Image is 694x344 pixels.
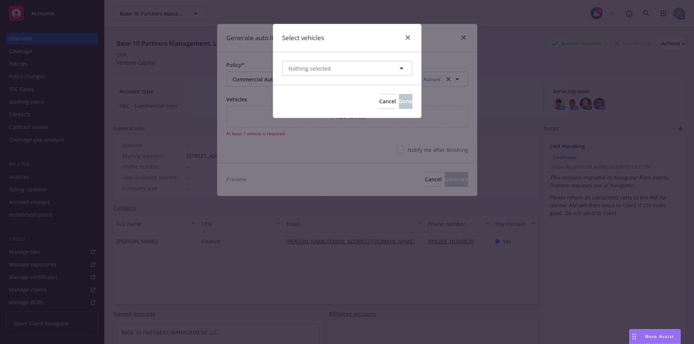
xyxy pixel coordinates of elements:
a: close [403,33,412,42]
button: Nova Assist [629,329,681,344]
span: Nova Assist [645,333,674,340]
span: Cancel [379,98,396,105]
button: Nothing selected [282,61,412,76]
button: Done [399,94,412,109]
span: Nothing selected [288,65,331,72]
span: Done [399,98,412,105]
div: Drag to move [630,330,639,344]
button: Cancel [379,94,396,109]
h1: Select vehicles [282,33,324,43]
